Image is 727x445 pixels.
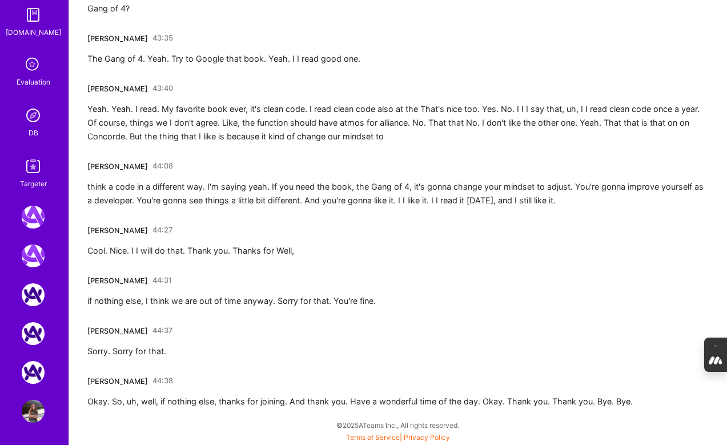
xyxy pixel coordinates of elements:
[152,372,173,390] a: 44:38
[87,275,148,287] div: [PERSON_NAME]
[152,322,172,340] a: 44:37
[87,344,166,358] div: Sorry. Sorry for that.
[87,180,709,207] div: think a code in a different way. I'm saying yeah. If you need the book, the Gang of 4, it's gonna...
[19,322,47,345] a: A.Team: AI Solutions Partners
[20,178,47,190] div: Targeter
[152,79,173,98] a: 43:40
[6,26,61,38] div: [DOMAIN_NAME]
[22,54,44,76] i: icon SelectionTeam
[22,322,45,345] img: A.Team: AI Solutions Partners
[87,33,148,45] div: [PERSON_NAME]
[19,400,47,423] a: User Avatar
[22,361,45,384] img: A.Team: Google Calendar Integration Testing
[22,206,45,228] img: A.Team: Leading A.Team's Marketing & DemandGen
[87,161,148,173] div: [PERSON_NAME]
[19,244,47,267] a: A.Team: GenAI Practice Framework
[87,325,148,337] div: [PERSON_NAME]
[22,104,45,127] img: Admin Search
[19,206,47,228] a: A.Team: Leading A.Team's Marketing & DemandGen
[22,283,45,306] img: A.Team: AI Solutions
[152,271,172,290] a: 44:31
[87,294,376,308] div: if nothing else, I think we are out of time anyway. Sorry for that. You're fine.
[87,83,148,95] div: [PERSON_NAME]
[346,433,400,442] a: Terms of Service
[87,2,130,15] div: Gang of 4?
[87,244,294,258] div: Cool. Nice. I I will do that. Thank you. Thanks for Well,
[22,400,45,423] img: User Avatar
[87,395,633,408] div: Okay. So, uh, well, if nothing else, thanks for joining. And thank you. Have a wonderful time of ...
[152,29,173,47] a: 43:35
[22,244,45,267] img: A.Team: GenAI Practice Framework
[87,224,148,236] div: [PERSON_NAME]
[87,375,148,387] div: [PERSON_NAME]
[22,155,45,178] img: Skill Targeter
[152,157,173,175] a: 44:08
[346,433,450,442] span: |
[19,283,47,306] a: A.Team: AI Solutions
[69,411,727,439] div: © 2025 ATeams Inc., All rights reserved.
[29,127,38,139] div: DB
[87,102,709,143] div: Yeah. Yeah. I read. My favorite book ever, it's clean code. I read clean code also at the That's ...
[22,3,45,26] img: guide book
[17,76,50,88] div: Evaluation
[19,361,47,384] a: A.Team: Google Calendar Integration Testing
[87,52,360,66] div: The Gang of 4. Yeah. Try to Google that book. Yeah. I I read good one.
[404,433,450,442] a: Privacy Policy
[152,221,172,239] a: 44:27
